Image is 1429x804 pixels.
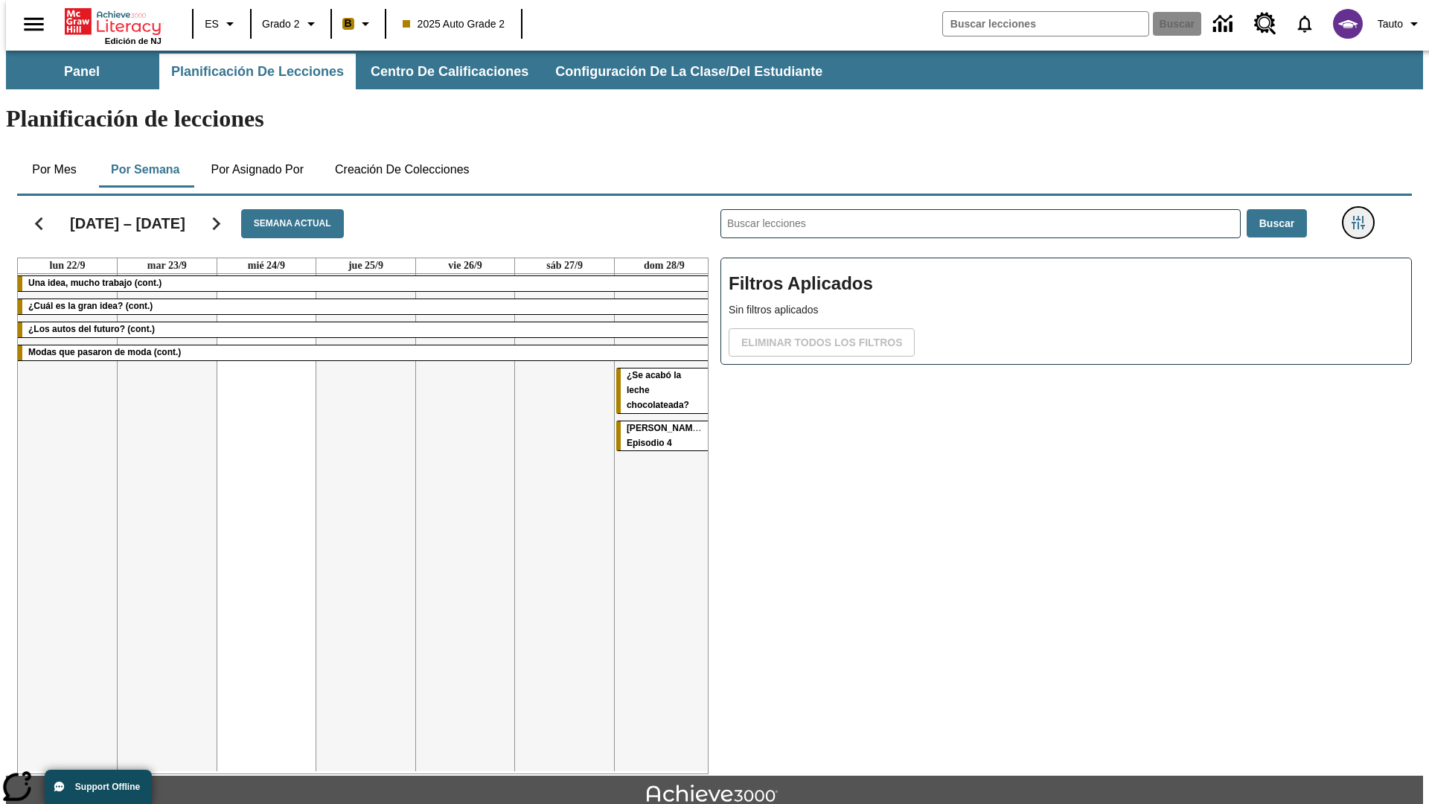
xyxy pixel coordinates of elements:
span: Grado 2 [262,16,300,32]
div: Portada [65,5,162,45]
button: Grado: Grado 2, Elige un grado [256,10,326,37]
h1: Planificación de lecciones [6,105,1423,133]
div: Modas que pasaron de moda (cont.) [18,345,714,360]
span: Una idea, mucho trabajo (cont.) [28,278,162,288]
button: Support Offline [45,770,152,804]
button: Escoja un nuevo avatar [1324,4,1372,43]
a: 25 de septiembre de 2025 [345,258,386,273]
div: ¿Cuál es la gran idea? (cont.) [18,299,714,314]
button: Por semana [99,152,191,188]
a: 26 de septiembre de 2025 [445,258,485,273]
span: Panel [64,63,100,80]
button: Boost El color de la clase es anaranjado claro. Cambiar el color de la clase. [336,10,380,37]
div: ¿Se acabó la leche chocolateada? [616,368,712,413]
a: 23 de septiembre de 2025 [144,258,190,273]
button: Creación de colecciones [323,152,482,188]
input: Buscar lecciones [721,210,1240,237]
a: 24 de septiembre de 2025 [245,258,288,273]
span: Elena Menope: Episodio 4 [627,423,705,448]
button: Seguir [197,205,235,243]
button: Perfil/Configuración [1372,10,1429,37]
button: Panel [7,54,156,89]
span: ES [205,16,219,32]
div: Subbarra de navegación [6,54,836,89]
h2: [DATE] – [DATE] [70,214,185,232]
div: Buscar [709,190,1412,774]
div: Una idea, mucho trabajo (cont.) [18,276,714,291]
span: B [345,14,352,33]
div: Calendario [5,190,709,774]
span: ¿Los autos del futuro? (cont.) [28,324,155,334]
div: Filtros Aplicados [720,258,1412,365]
span: ¿Cuál es la gran idea? (cont.) [28,301,153,311]
button: Por asignado por [199,152,316,188]
span: Configuración de la clase/del estudiante [555,63,822,80]
button: Por mes [17,152,92,188]
span: ¿Se acabó la leche chocolateada? [627,370,689,410]
button: Abrir el menú lateral [12,2,56,46]
a: Portada [65,7,162,36]
div: ¿Los autos del futuro? (cont.) [18,322,714,337]
span: Modas que pasaron de moda (cont.) [28,347,181,357]
button: Lenguaje: ES, Selecciona un idioma [198,10,246,37]
a: Centro de información [1204,4,1245,45]
div: Subbarra de navegación [6,51,1423,89]
button: Regresar [20,205,58,243]
img: avatar image [1333,9,1363,39]
span: Tauto [1378,16,1403,32]
button: Menú lateral de filtros [1343,208,1373,237]
a: 22 de septiembre de 2025 [47,258,89,273]
a: Centro de recursos, Se abrirá en una pestaña nueva. [1245,4,1285,44]
span: Planificación de lecciones [171,63,344,80]
button: Buscar [1247,209,1307,238]
a: Notificaciones [1285,4,1324,43]
button: Configuración de la clase/del estudiante [543,54,834,89]
div: Elena Menope: Episodio 4 [616,421,712,451]
input: Buscar campo [943,12,1148,36]
span: Support Offline [75,782,140,792]
button: Planificación de lecciones [159,54,356,89]
button: Semana actual [241,209,344,238]
span: Centro de calificaciones [371,63,528,80]
a: 28 de septiembre de 2025 [641,258,688,273]
button: Centro de calificaciones [359,54,540,89]
span: 2025 Auto Grade 2 [403,16,505,32]
p: Sin filtros aplicados [729,302,1404,318]
h2: Filtros Aplicados [729,266,1404,302]
span: Edición de NJ [105,36,162,45]
a: 27 de septiembre de 2025 [543,258,586,273]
